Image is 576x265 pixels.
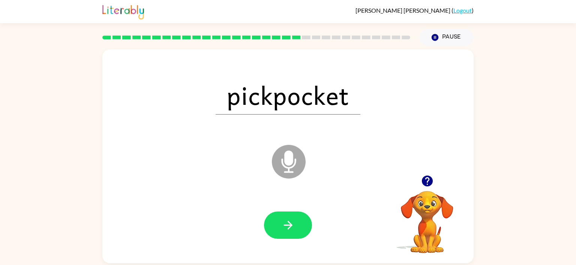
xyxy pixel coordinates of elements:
[419,29,474,46] button: Pause
[355,7,474,14] div: ( )
[453,7,472,14] a: Logout
[216,76,360,115] span: pickpocket
[102,3,144,19] img: Literably
[355,7,451,14] span: [PERSON_NAME] [PERSON_NAME]
[390,179,465,254] video: Your browser must support playing .mp4 files to use Literably. Please try using another browser.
